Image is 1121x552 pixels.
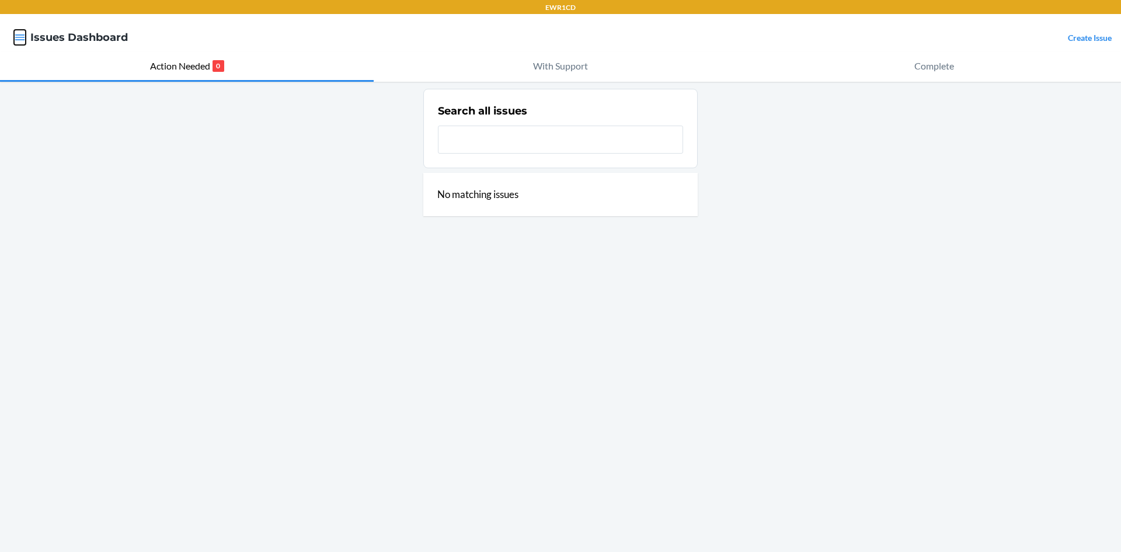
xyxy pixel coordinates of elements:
p: EWR1CD [545,2,576,13]
p: 0 [213,60,224,72]
p: Complete [914,59,954,73]
h2: Search all issues [438,103,527,119]
h4: Issues Dashboard [30,30,128,45]
div: No matching issues [423,173,698,216]
a: Create Issue [1068,33,1112,43]
button: Complete [747,51,1121,82]
p: Action Needed [150,59,210,73]
button: With Support [374,51,747,82]
p: With Support [533,59,588,73]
